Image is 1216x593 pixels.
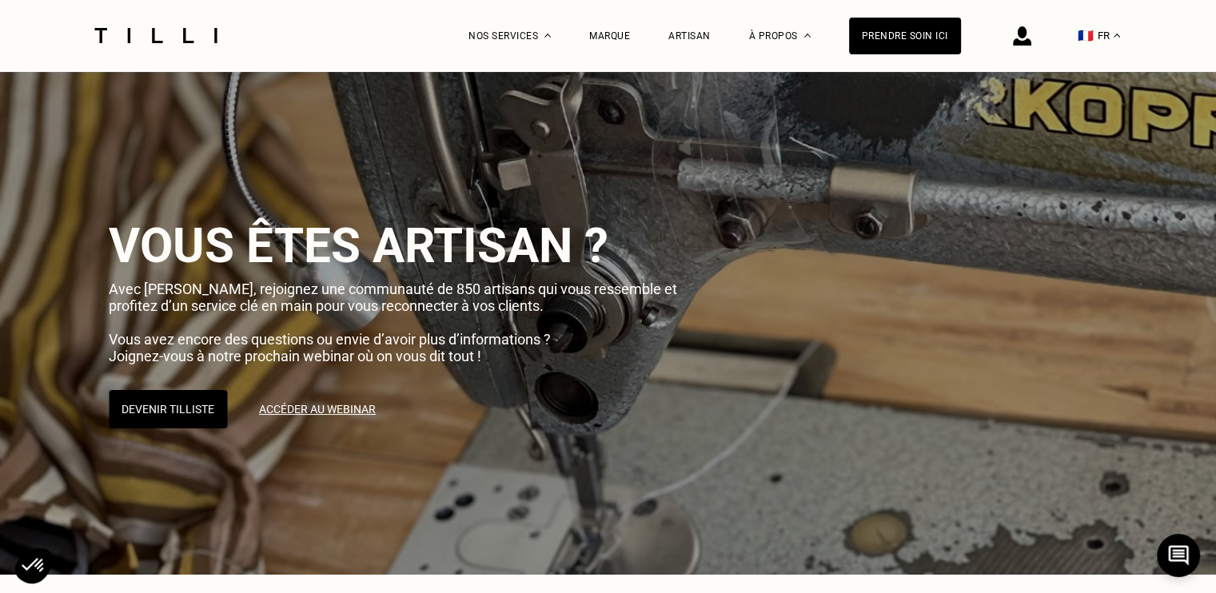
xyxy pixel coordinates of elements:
[89,28,223,43] img: Logo du service de couturière Tilli
[109,390,227,428] button: Devenir Tilliste
[1013,26,1031,46] img: icône connexion
[849,18,961,54] a: Prendre soin ici
[1078,28,1094,43] span: 🇫🇷
[804,34,811,38] img: Menu déroulant à propos
[109,217,608,274] span: Vous êtes artisan ?
[109,331,551,348] span: Vous avez encore des questions ou envie d’avoir plus d’informations ?
[1114,34,1120,38] img: menu déroulant
[109,348,481,364] span: Joignez-vous à notre prochain webinar où on vous dit tout !
[668,30,711,42] a: Artisan
[589,30,630,42] a: Marque
[109,281,677,314] span: Avec [PERSON_NAME], rejoignez une communauté de 850 artisans qui vous ressemble et profitez d’un ...
[246,390,389,428] a: Accéder au webinar
[544,34,551,38] img: Menu déroulant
